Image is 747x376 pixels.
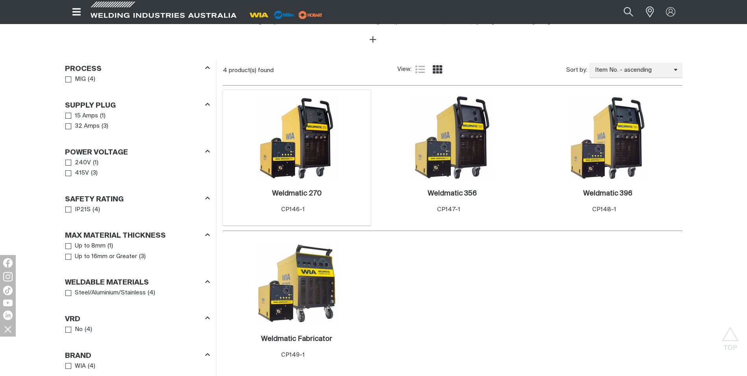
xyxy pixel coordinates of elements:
[566,96,650,180] img: Weldmatic 396
[65,111,209,132] ul: Supply Plug
[3,311,13,320] img: LinkedIn
[229,67,274,73] span: product(s) found
[88,75,95,84] span: ( 4 )
[65,231,166,240] h3: Max Material Thickness
[65,315,80,324] h3: VRD
[65,195,124,204] h3: Safety Rating
[65,352,91,361] h3: Brand
[255,241,339,326] img: Weldmatic Fabricator
[583,190,632,197] h2: Weldmatic 396
[88,362,95,371] span: ( 4 )
[65,361,209,372] ul: Brand
[65,288,209,298] ul: Weldable Materials
[296,9,325,21] img: miller
[272,190,322,197] h2: Weldmatic 270
[272,189,322,198] a: Weldmatic 270
[65,241,209,262] ul: Max Material Thickness
[75,362,86,371] span: WIA
[65,194,210,204] div: Safety Rating
[75,112,98,121] span: 15 Amps
[75,158,91,168] span: 240V
[65,350,210,361] div: Brand
[65,147,210,157] div: Power Voltage
[93,158,98,168] span: ( 1 )
[428,190,477,197] h2: Weldmatic 356
[75,205,91,214] span: IP21S
[65,65,102,74] h3: Process
[75,169,89,178] span: 415V
[65,324,209,335] ul: VRD
[3,258,13,268] img: Facebook
[65,205,209,215] ul: Safety Rating
[75,122,100,131] span: 32 Amps
[65,288,146,298] a: Steel/Aluminium/Stainless
[65,74,86,85] a: MIG
[65,148,128,157] h3: Power Voltage
[65,361,86,372] a: WIA
[281,207,305,212] span: CP146-1
[592,207,616,212] span: CP148-1
[3,272,13,281] img: Instagram
[65,324,83,335] a: No
[65,101,116,110] h3: Supply Plug
[75,325,83,334] span: No
[65,158,91,168] a: 240V
[3,286,13,295] img: TikTok
[100,112,106,121] span: ( 1 )
[605,3,641,21] input: Product name or item number...
[65,158,209,179] ul: Power Voltage
[615,3,642,21] button: Search products
[108,242,113,251] span: ( 1 )
[139,252,146,261] span: ( 3 )
[428,189,477,198] a: Weldmatic 356
[93,205,100,214] span: ( 4 )
[75,75,86,84] span: MIG
[566,66,587,75] span: Sort by:
[437,207,460,212] span: CP147-1
[3,300,13,306] img: YouTube
[410,96,495,180] img: Weldmatic 356
[415,65,425,74] a: List view
[261,335,332,344] a: Weldmatic Fabricator
[65,230,210,241] div: Max Material Thickness
[65,100,210,110] div: Supply Plug
[223,60,682,80] section: Product list controls
[261,335,332,342] h2: Weldmatic Fabricator
[85,325,92,334] span: ( 4 )
[281,352,305,358] span: CP149-1
[65,168,89,179] a: 415V
[65,313,210,324] div: VRD
[721,327,739,344] button: Scroll to top
[102,122,108,131] span: ( 3 )
[223,67,398,74] div: 4
[65,278,149,287] h3: Weldable Materials
[65,277,210,288] div: Weldable Materials
[65,251,137,262] a: Up to 16mm or Greater
[65,111,98,121] a: 15 Amps
[583,189,632,198] a: Weldmatic 396
[65,63,210,74] div: Process
[589,66,674,75] span: Item No. - ascending
[65,205,91,215] a: IP21S
[65,241,106,251] a: Up to 8mm
[75,242,106,251] span: Up to 8mm
[148,289,155,298] span: ( 4 )
[296,12,325,18] a: miller
[75,289,146,298] span: Steel/Aluminium/Stainless
[75,252,137,261] span: Up to 16mm or Greater
[255,96,339,180] img: Weldmatic 270
[1,322,15,336] img: hide socials
[65,121,100,132] a: 32 Amps
[91,169,98,178] span: ( 3 )
[65,74,209,85] ul: Process
[397,65,411,74] span: View:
